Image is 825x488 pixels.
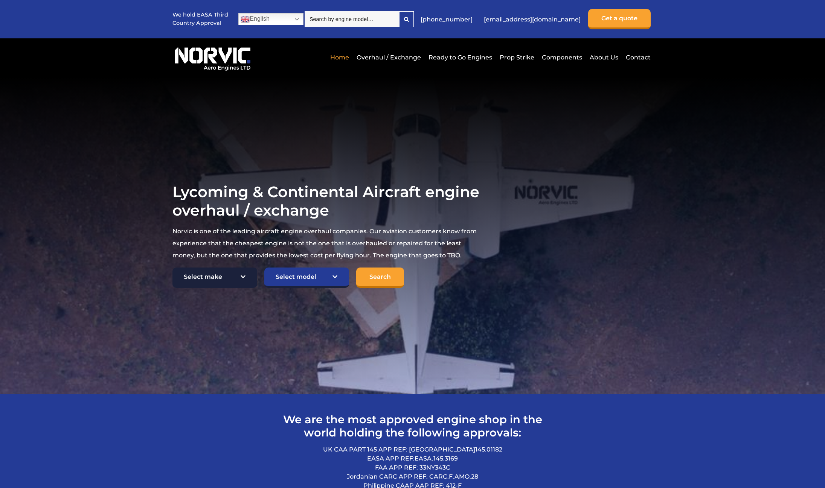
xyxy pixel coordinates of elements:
h2: We are the most approved engine shop in the world holding the following approvals: [274,413,551,439]
a: English [238,13,303,25]
a: Prop Strike [498,48,536,67]
a: About Us [588,48,620,67]
a: [PHONE_NUMBER] [417,10,476,29]
p: We hold EASA Third Country Approval [172,11,229,27]
p: Norvic is one of the leading aircraft engine overhaul companies. Our aviation customers know from... [172,225,484,261]
span: EASA.145.3169 [415,455,458,462]
input: Search [356,268,404,288]
img: Norvic Aero Engines logo [172,44,252,71]
img: en [241,15,250,24]
a: [EMAIL_ADDRESS][DOMAIN_NAME] [480,10,584,29]
a: Contact [624,48,651,67]
a: Get a quote [588,9,651,29]
a: Overhaul / Exchange [355,48,423,67]
a: Home [328,48,351,67]
a: Components [540,48,584,67]
a: Ready to Go Engines [427,48,494,67]
h1: Lycoming & Continental Aircraft engine overhaul / exchange [172,182,484,219]
input: Search by engine model… [305,11,399,27]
